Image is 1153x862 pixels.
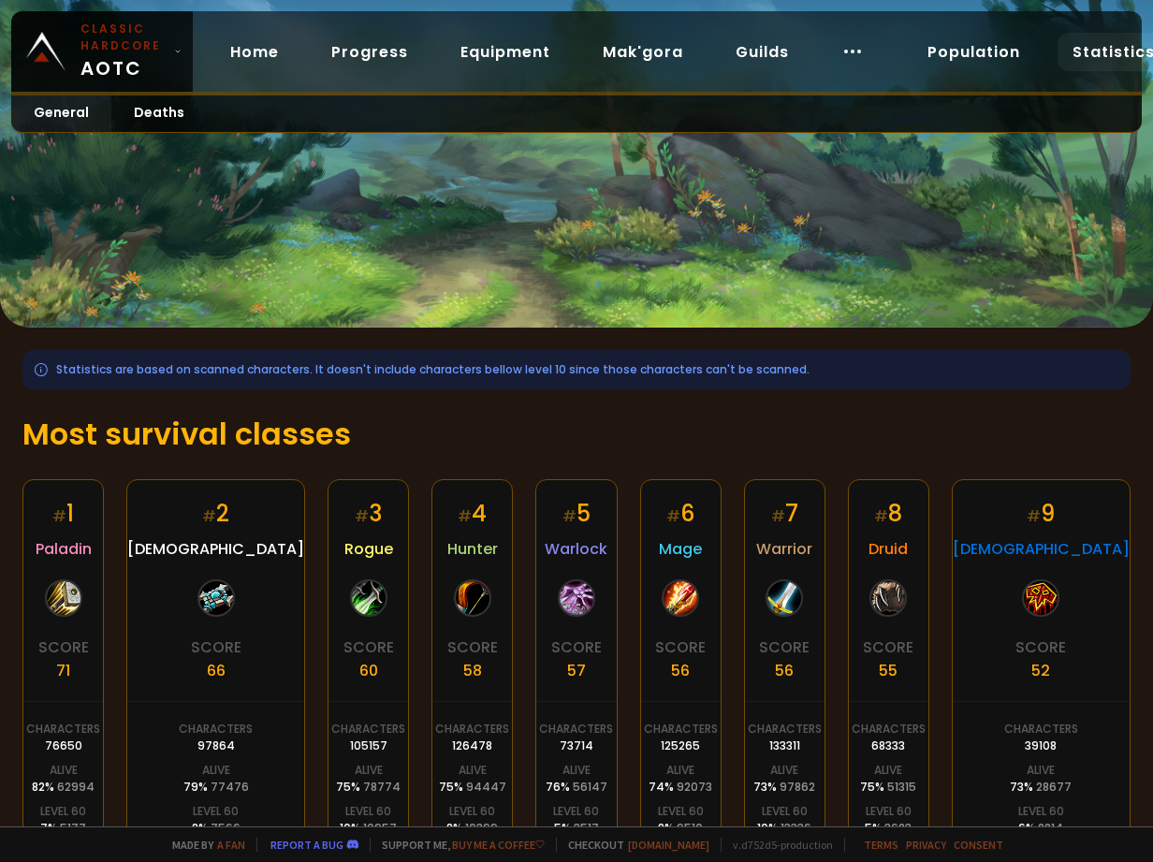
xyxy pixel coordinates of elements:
[865,820,912,837] div: 5 %
[852,721,926,738] div: Characters
[355,762,383,779] div: Alive
[666,497,694,530] div: 6
[1027,762,1055,779] div: Alive
[60,820,86,836] span: 5177
[40,803,86,820] div: Level 60
[771,497,798,530] div: 7
[545,537,607,561] span: Warlock
[560,738,593,754] div: 73714
[447,636,498,659] div: Score
[677,820,703,836] span: 9510
[1015,636,1066,659] div: Score
[879,659,898,682] div: 55
[363,779,401,795] span: 78774
[32,779,95,796] div: 82 %
[781,820,811,836] span: 13336
[202,762,230,779] div: Alive
[459,762,487,779] div: Alive
[197,738,235,754] div: 97864
[370,838,545,852] span: Support me,
[649,779,712,796] div: 74 %
[562,497,591,530] div: 5
[1025,738,1057,754] div: 39108
[756,537,812,561] span: Warrior
[452,738,492,754] div: 126478
[445,33,565,71] a: Equipment
[207,659,226,682] div: 66
[868,537,908,561] span: Druid
[1018,820,1063,837] div: 6 %
[1038,820,1063,836] span: 2214
[953,537,1130,561] span: [DEMOGRAPHIC_DATA]
[1027,497,1055,530] div: 9
[864,838,898,852] a: Terms
[769,738,800,754] div: 133311
[193,803,239,820] div: Level 60
[659,537,702,561] span: Mage
[866,803,912,820] div: Level 60
[655,636,706,659] div: Score
[435,721,509,738] div: Characters
[871,738,905,754] div: 68333
[874,762,902,779] div: Alive
[458,505,472,527] small: #
[762,803,808,820] div: Level 60
[439,779,506,796] div: 75 %
[574,820,599,836] span: 3517
[80,21,167,82] span: AOTC
[912,33,1035,71] a: Population
[38,636,89,659] div: Score
[884,820,912,836] span: 3623
[344,537,393,561] span: Rogue
[40,820,86,837] div: 7 %
[217,838,245,852] a: a fan
[211,820,241,836] span: 7566
[466,779,506,795] span: 94447
[458,497,487,530] div: 4
[211,779,249,795] span: 77476
[628,838,709,852] a: [DOMAIN_NAME]
[775,659,794,682] div: 56
[860,779,916,796] div: 75 %
[202,497,229,530] div: 2
[644,721,718,738] div: Characters
[343,636,394,659] div: Score
[36,537,92,561] span: Paladin
[753,779,815,796] div: 73 %
[906,838,946,852] a: Privacy
[1004,721,1078,738] div: Characters
[355,505,369,527] small: #
[874,505,888,527] small: #
[446,820,498,837] div: 8 %
[463,659,482,682] div: 58
[202,505,216,527] small: #
[127,537,304,561] span: [DEMOGRAPHIC_DATA]
[1036,779,1072,795] span: 28677
[887,779,916,795] span: 51315
[588,33,698,71] a: Mak'gora
[80,21,167,54] small: Classic Hardcore
[111,95,207,132] a: Deaths
[340,820,397,837] div: 10 %
[757,820,811,837] div: 10 %
[567,659,586,682] div: 57
[22,350,1131,389] div: Statistics are based on scanned characters. It doesn't include characters bellow level 10 since t...
[56,659,70,682] div: 71
[11,95,111,132] a: General
[666,762,694,779] div: Alive
[874,497,902,530] div: 8
[179,721,253,738] div: Characters
[215,33,294,71] a: Home
[183,779,249,796] div: 79 %
[465,820,498,836] span: 10399
[331,721,405,738] div: Characters
[553,803,599,820] div: Level 60
[52,497,74,530] div: 1
[546,779,607,796] div: 76 %
[316,33,423,71] a: Progress
[562,762,591,779] div: Alive
[666,505,680,527] small: #
[355,497,382,530] div: 3
[345,803,391,820] div: Level 60
[449,803,495,820] div: Level 60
